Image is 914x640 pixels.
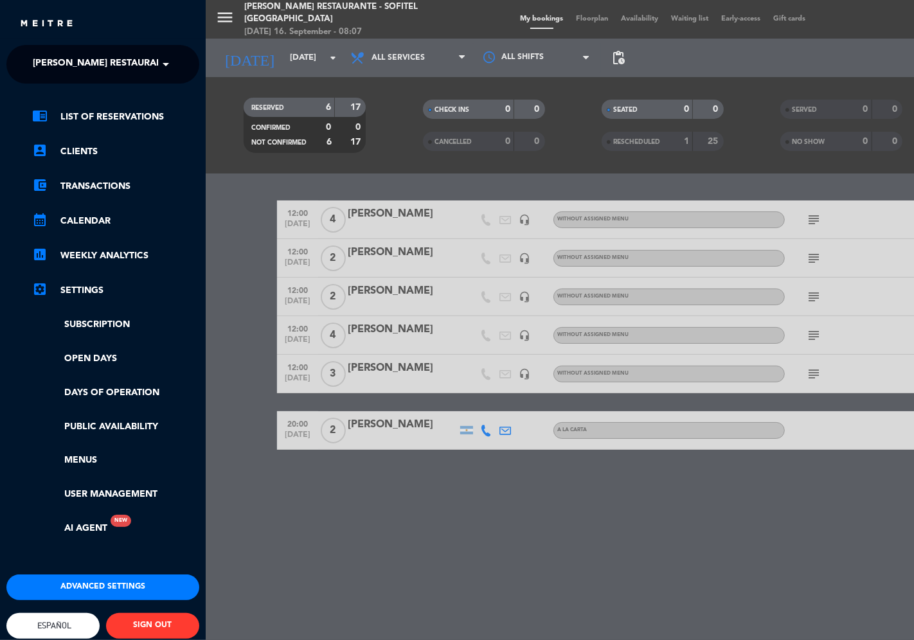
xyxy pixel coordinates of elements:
[32,487,199,502] a: User Management
[19,19,74,29] img: MEITRE
[33,51,316,78] span: [PERSON_NAME] restaurante - Sofitel [GEOGRAPHIC_DATA]
[32,144,199,159] a: account_boxClients
[32,143,48,158] i: account_box
[32,453,199,468] a: Menus
[32,248,199,263] a: assessmentWeekly Analytics
[32,317,199,332] a: Subscription
[32,351,199,366] a: Open Days
[32,521,107,536] a: AI AgentNew
[32,108,48,123] i: chrome_reader_mode
[32,420,199,434] a: Public availability
[6,574,199,600] button: Advanced settings
[32,177,48,193] i: account_balance_wallet
[111,515,131,527] div: New
[32,281,48,297] i: settings_applications
[35,621,72,630] span: Español
[32,386,199,400] a: Days of operation
[32,283,199,298] a: Settings
[32,179,199,194] a: account_balance_walletTransactions
[106,613,199,639] button: SIGN OUT
[32,213,199,229] a: calendar_monthCalendar
[32,109,199,125] a: chrome_reader_modeList of Reservations
[32,212,48,227] i: calendar_month
[32,247,48,262] i: assessment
